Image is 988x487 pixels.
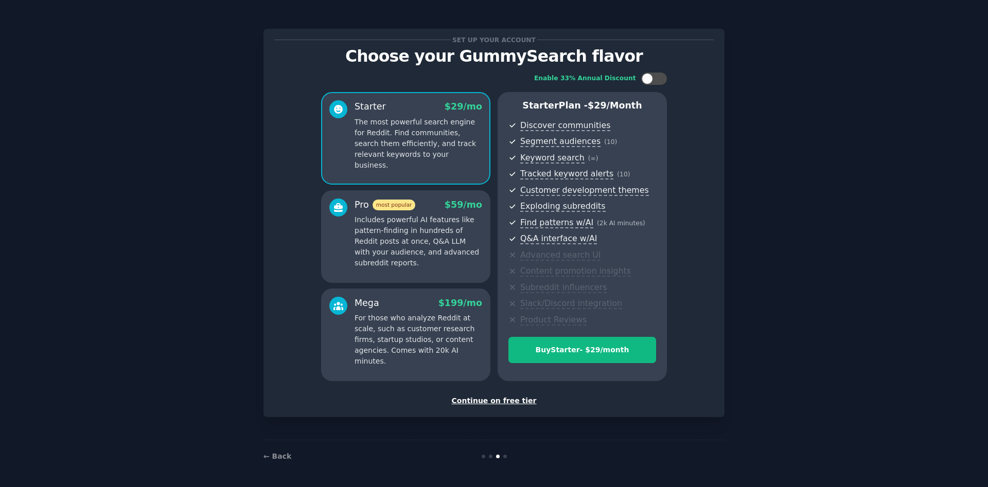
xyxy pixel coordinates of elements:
span: Advanced search UI [520,250,601,261]
span: $ 199 /mo [438,298,482,308]
p: Includes powerful AI features like pattern-finding in hundreds of Reddit posts at once, Q&A LLM w... [355,214,482,268]
span: Tracked keyword alerts [520,169,613,179]
span: Product Reviews [520,315,587,326]
span: most popular [373,200,416,210]
p: Starter Plan - [508,99,656,112]
a: ← Back [263,452,291,460]
span: Slack/Discord integration [520,298,622,309]
p: For those who analyze Reddit at scale, such as customer research firms, startup studios, or conte... [355,313,482,367]
span: $ 29 /mo [445,101,482,112]
span: Discover communities [520,120,610,131]
span: ( 10 ) [617,171,630,178]
div: Buy Starter - $ 29 /month [509,345,656,355]
span: ( ∞ ) [588,155,598,162]
button: BuyStarter- $29/month [508,337,656,363]
span: Subreddit influencers [520,282,607,293]
p: Choose your GummySearch flavor [274,47,714,65]
span: ( 10 ) [604,138,617,146]
span: Customer development themes [520,185,649,196]
span: Content promotion insights [520,266,631,277]
div: Pro [355,199,415,211]
span: Q&A interface w/AI [520,233,597,244]
span: $ 59 /mo [445,200,482,210]
span: $ 29 /month [588,100,642,111]
span: Set up your account [451,34,538,45]
p: The most powerful search engine for Reddit. Find communities, search them efficiently, and track ... [355,117,482,171]
div: Enable 33% Annual Discount [534,74,636,83]
span: Keyword search [520,153,585,164]
span: Exploding subreddits [520,201,605,212]
div: Continue on free tier [274,395,714,406]
span: Segment audiences [520,136,601,147]
span: Find patterns w/AI [520,218,593,228]
span: ( 2k AI minutes ) [597,220,645,227]
div: Starter [355,100,386,113]
div: Mega [355,297,379,310]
